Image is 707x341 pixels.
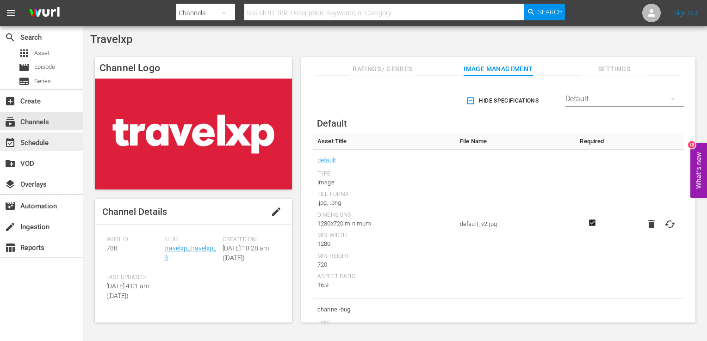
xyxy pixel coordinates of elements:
[164,236,217,244] span: Slug:
[5,137,16,148] span: Schedule
[5,179,16,190] span: Overlays
[317,198,451,207] div: .jpg, .png
[265,201,287,223] button: edit
[317,154,336,166] a: default
[271,206,282,217] span: edit
[565,86,684,112] div: Default
[538,4,563,20] span: Search
[223,236,276,244] span: Created On:
[674,9,698,17] a: Sign Out
[106,282,149,299] span: [DATE] 4:01 am ([DATE])
[317,253,451,260] div: Min Height
[464,88,542,114] button: Hide Specifications
[106,244,118,252] span: 788
[317,178,451,187] div: Image
[106,236,160,244] span: Wurl ID:
[468,96,539,106] span: Hide Specifications
[455,150,575,299] td: default_v2.jpg
[575,133,609,150] th: Required
[5,242,16,253] span: Reports
[22,2,67,24] img: ans4CAIJ8jUAAAAAAAAAAAAAAAAAAAAAAAAgQb4GAAAAAAAAAAAAAAAAAAAAAAAAJMjXAAAAAAAAAAAAAAAAAAAAAAAAgAT5G...
[317,212,451,219] div: Dimensions
[6,7,17,18] span: menu
[5,221,16,232] span: Ingestion
[106,274,160,281] span: Last Updated:
[313,133,455,150] th: Asset Title
[19,76,30,87] span: subtitles
[317,118,347,129] span: Default
[102,206,167,217] span: Channel Details
[90,33,132,46] span: Travelxp
[317,191,451,198] div: File Format
[317,239,451,249] div: 1280
[317,260,451,269] div: 720
[19,62,30,73] span: Episode
[690,143,707,198] button: Open Feedback Widget
[5,201,16,212] span: Automation
[524,4,565,20] button: Search
[317,219,451,228] div: 1280x720 minimum
[19,48,30,59] span: Asset
[34,62,55,72] span: Episode
[5,32,16,43] span: Search
[317,232,451,239] div: Min Width
[5,116,16,128] span: Channels
[347,63,417,75] span: Ratings / Genres
[688,141,695,149] div: 10
[164,244,216,262] a: travelxp_travelxp_3
[464,63,533,75] span: Image Management
[317,273,451,280] div: Aspect Ratio
[5,158,16,169] span: VOD
[95,57,292,79] h4: Channel Logo
[34,49,50,58] span: Asset
[5,96,16,107] span: Create
[455,133,575,150] th: File Name
[580,63,649,75] span: Settings
[317,304,451,316] span: channel-bug
[317,320,451,327] div: Type
[34,77,51,86] span: Series
[587,219,598,227] svg: Required
[317,280,451,290] div: 16:9
[95,79,292,189] img: Travelxp
[317,170,451,178] div: Type
[223,244,269,262] span: [DATE] 10:28 am ([DATE])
